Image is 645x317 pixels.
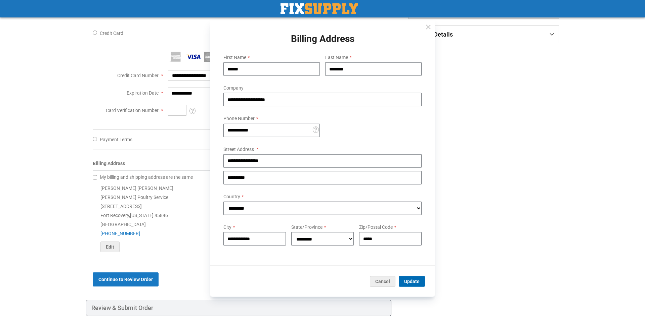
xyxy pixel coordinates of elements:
[186,52,202,62] img: Visa
[223,55,246,60] span: First Name
[223,224,231,230] span: City
[130,213,154,218] span: [US_STATE]
[291,224,322,230] span: State/Province
[223,116,255,121] span: Phone Number
[100,31,123,36] span: Credit Card
[223,146,254,152] span: Street Address
[204,52,220,62] img: MasterCard
[106,108,159,113] span: Card Verification Number
[375,279,390,284] span: Cancel
[281,3,358,14] img: Fix Industrial Supply
[93,272,159,286] button: Continue to Review Order
[117,73,159,78] span: Credit Card Number
[281,3,358,14] a: store logo
[325,55,348,60] span: Last Name
[218,34,427,44] h1: Billing Address
[106,244,114,250] span: Edit
[127,90,159,96] span: Expiration Date
[93,184,385,252] div: [PERSON_NAME] [PERSON_NAME] [PERSON_NAME] Poultry Service [STREET_ADDRESS] Fort Recovery , 45846 ...
[98,277,153,282] span: Continue to Review Order
[223,85,244,91] span: Company
[168,52,183,62] img: American Express
[93,160,385,170] div: Billing Address
[370,276,395,287] button: Cancel
[404,279,420,284] span: Update
[86,300,391,316] div: Review & Submit Order
[100,174,193,180] span: My billing and shipping address are the same
[223,194,240,199] span: Country
[100,242,120,252] button: Edit
[100,137,132,142] span: Payment Terms
[359,224,393,230] span: Zip/Postal Code
[399,276,425,287] button: Update
[100,231,140,236] a: [PHONE_NUMBER]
